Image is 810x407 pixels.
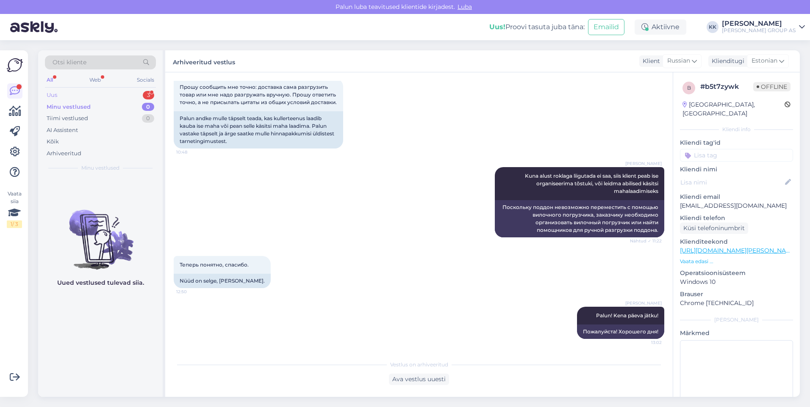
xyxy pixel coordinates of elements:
p: Windows 10 [680,278,793,286]
p: Vaata edasi ... [680,258,793,265]
button: Emailid [588,19,624,35]
a: [PERSON_NAME][PERSON_NAME] GROUP AS [722,20,805,34]
div: Arhiveeritud [47,149,81,158]
div: Aktiivne [635,19,686,35]
span: Прошу сообщить мне точно: доставка сама разгрузить товар или мне надо разгружать вручную. Прошу о... [180,84,337,105]
p: Kliendi email [680,192,793,201]
div: Minu vestlused [47,103,91,111]
span: [PERSON_NAME] [625,160,662,167]
span: Otsi kliente [53,58,86,67]
div: Пожалуйста! Хорошего дня! [577,324,664,339]
div: [PERSON_NAME] [722,20,796,27]
p: Märkmed [680,329,793,338]
input: Lisa tag [680,149,793,162]
div: [PERSON_NAME] [680,316,793,324]
span: Vestlus on arhiveeritud [390,361,448,368]
div: Nüüd on selge, [PERSON_NAME]. [174,274,271,288]
div: Küsi telefoninumbrit [680,223,748,234]
div: Kliendi info [680,126,793,133]
span: Offline [753,82,791,91]
span: Luba [455,3,474,11]
div: Socials [135,74,156,85]
div: [PERSON_NAME] GROUP AS [722,27,796,34]
p: Brauser [680,290,793,299]
div: Vaata siia [7,190,22,228]
span: Estonian [752,56,777,66]
p: Kliendi tag'id [680,138,793,147]
span: Minu vestlused [81,164,119,172]
span: Kuna alust roklaga liigutada ei saa, siis klient peab ise organiseerima tõstuki, või leidma abili... [525,173,660,194]
span: 13:02 [630,339,662,346]
div: KK [707,21,718,33]
p: Kliendi telefon [680,214,793,223]
span: Palun! Kena päeva jätku! [596,312,658,319]
span: Nähtud ✓ 11:22 [630,238,662,244]
p: Uued vestlused tulevad siia. [57,278,144,287]
span: b [687,85,691,91]
div: Kõik [47,137,59,146]
p: Klienditeekond [680,237,793,246]
a: [URL][DOMAIN_NAME][PERSON_NAME] [680,247,797,254]
div: AI Assistent [47,126,78,135]
div: [GEOGRAPHIC_DATA], [GEOGRAPHIC_DATA] [682,100,785,118]
p: [EMAIL_ADDRESS][DOMAIN_NAME] [680,201,793,210]
span: Теперь понятно, спасибо. [180,261,249,268]
img: Askly Logo [7,57,23,73]
div: Uus [47,91,57,99]
div: 1 / 3 [7,220,22,228]
div: Palun andke mulle täpselt teada, kas kullerteenus laadib kauba ise maha või pean selle käsitsi ma... [174,111,343,148]
div: All [45,74,55,85]
div: Klient [639,57,660,66]
div: Klienditugi [708,57,744,66]
b: Uus! [489,23,505,31]
div: Web [88,74,103,85]
div: Ava vestlus uuesti [389,374,449,385]
span: [PERSON_NAME] [625,300,662,306]
span: 12:50 [176,289,208,295]
div: Tiimi vestlused [47,114,88,123]
div: # b5t7zywk [700,82,753,92]
input: Lisa nimi [680,178,783,187]
img: No chats [38,195,163,271]
div: 3 [143,91,154,99]
div: 0 [142,103,154,111]
label: Arhiveeritud vestlus [173,55,235,67]
div: Proovi tasuta juba täna: [489,22,585,32]
span: Russian [667,56,690,66]
div: Поскольку поддон невозможно переместить с помощью вилочного погрузчика, заказчику необходимо орга... [495,200,664,237]
div: 0 [142,114,154,123]
p: Kliendi nimi [680,165,793,174]
p: Operatsioonisüsteem [680,269,793,278]
span: 10:48 [176,149,208,155]
p: Chrome [TECHNICAL_ID] [680,299,793,308]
